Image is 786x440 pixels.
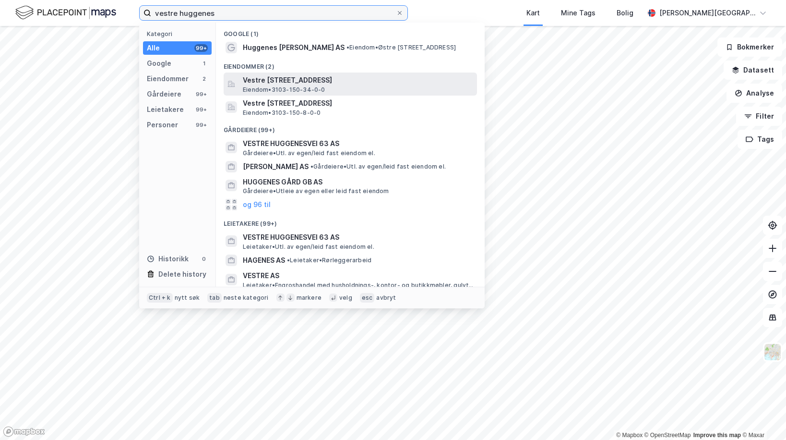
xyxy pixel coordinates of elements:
div: 99+ [194,44,208,52]
div: Historikk [147,253,189,265]
span: Vestre [STREET_ADDRESS] [243,98,473,109]
div: tab [207,293,222,303]
div: Ctrl + k [147,293,173,303]
img: logo.f888ab2527a4732fd821a326f86c7f29.svg [15,4,116,21]
span: Leietaker • Utl. av egen/leid fast eiendom el. [243,243,374,251]
span: Leietaker • Rørleggerarbeid [287,257,371,264]
span: HAGENES AS [243,255,285,266]
div: [PERSON_NAME][GEOGRAPHIC_DATA] [659,7,755,19]
span: Eiendom • Østre [STREET_ADDRESS] [346,44,456,51]
span: Eiendom • 3103-150-8-0-0 [243,109,321,117]
div: Kart [526,7,540,19]
div: 99+ [194,90,208,98]
span: [PERSON_NAME] AS [243,161,309,172]
div: Mine Tags [561,7,595,19]
div: Eiendommer [147,73,189,85]
div: avbryt [376,294,396,302]
a: Mapbox [616,432,643,439]
span: • [287,257,290,264]
a: Improve this map [693,432,741,439]
div: Google (1) [216,23,485,40]
div: Delete history [158,269,206,280]
div: 1 [200,60,208,67]
span: VESTRE HUGGENESVEI 63 AS [243,138,473,149]
button: og 96 til [243,199,271,210]
button: Tags [738,130,782,149]
span: Gårdeiere • Utl. av egen/leid fast eiendom el. [243,149,375,157]
span: HUGGENES GÅRD GB AS [243,176,473,188]
img: Z [763,343,782,361]
span: Vestre [STREET_ADDRESS] [243,74,473,86]
span: • [346,44,349,51]
div: Kontrollprogram for chat [738,394,786,440]
span: VESTRE HUGGENESVEI 63 AS [243,232,473,243]
div: Alle [147,42,160,54]
span: Leietaker • Engroshandel med husholdnings-, kontor- og butikkmøbler, gulvtepper og belysningsutstyr [243,281,475,289]
span: • [310,163,313,170]
div: Eiendommer (2) [216,55,485,73]
button: Bokmerker [717,37,782,57]
div: markere [297,294,322,302]
button: Filter [736,107,782,126]
span: Huggenes [PERSON_NAME] AS [243,42,345,53]
span: VESTRE AS [243,270,473,281]
div: Gårdeiere (99+) [216,119,485,136]
button: Analyse [726,84,782,103]
div: Gårdeiere [147,88,181,100]
div: Leietakere (99+) [216,212,485,230]
div: 2 [200,75,208,83]
div: Kategori [147,30,212,37]
a: Mapbox homepage [3,426,45,437]
div: nytt søk [175,294,200,302]
div: Bolig [617,7,633,19]
div: 99+ [194,106,208,113]
span: Gårdeiere • Utleie av egen eller leid fast eiendom [243,187,389,195]
div: neste kategori [224,294,269,302]
div: Personer [147,119,178,131]
div: Google [147,58,171,69]
a: OpenStreetMap [644,432,691,439]
div: velg [339,294,352,302]
div: Leietakere [147,104,184,115]
div: esc [360,293,375,303]
span: Gårdeiere • Utl. av egen/leid fast eiendom el. [310,163,446,171]
iframe: Chat Widget [738,394,786,440]
div: 0 [200,255,208,263]
span: Eiendom • 3103-150-34-0-0 [243,86,325,94]
input: Søk på adresse, matrikkel, gårdeiere, leietakere eller personer [151,6,396,20]
div: 99+ [194,121,208,129]
button: Datasett [724,61,782,80]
